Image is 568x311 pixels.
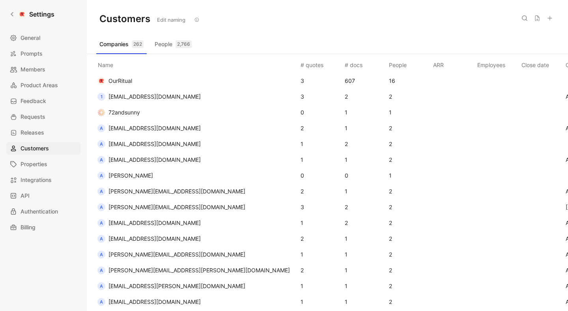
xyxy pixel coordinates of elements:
div: 262 [132,40,144,48]
button: a[PERSON_NAME][EMAIL_ADDRESS][PERSON_NAME][DOMAIN_NAME] [95,264,293,277]
div: a [97,219,105,227]
td: 2 [299,184,343,199]
td: 2 [387,152,432,168]
img: logo [97,109,105,116]
a: Product Areas [6,79,80,92]
span: Authentication [21,207,58,216]
a: Requests [6,111,80,123]
span: [EMAIL_ADDRESS][DOMAIN_NAME] [108,156,201,163]
th: # docs [343,54,387,73]
td: 3 [299,199,343,215]
td: 607 [343,73,387,89]
div: a [97,187,105,195]
td: 1 [387,168,432,184]
div: a [97,266,105,274]
th: # quotes [299,54,343,73]
span: Integrations [21,175,52,185]
span: OurRitual [108,77,132,84]
td: 1 [299,136,343,152]
a: Prompts [6,47,80,60]
td: 2 [387,231,432,247]
td: 1 [343,231,387,247]
td: 2 [387,184,432,199]
th: People [387,54,432,73]
span: [PERSON_NAME][EMAIL_ADDRESS][DOMAIN_NAME] [108,188,245,195]
button: a[PERSON_NAME][EMAIL_ADDRESS][DOMAIN_NAME] [95,185,248,198]
span: [EMAIL_ADDRESS][DOMAIN_NAME] [108,93,201,100]
button: People [151,38,195,51]
a: Settings [6,6,58,22]
span: General [21,33,40,43]
td: 1 [299,215,343,231]
td: 3 [299,73,343,89]
th: Close date [520,54,564,73]
div: a [97,235,105,243]
td: 2 [387,247,432,262]
td: 0 [299,105,343,120]
td: 1 [343,294,387,310]
td: 2 [387,294,432,310]
span: API [21,191,30,200]
td: 2 [387,278,432,294]
span: Feedback [21,96,46,106]
div: a [97,203,105,211]
span: Properties [21,159,47,169]
a: Feedback [6,95,80,107]
a: Billing [6,221,80,234]
span: Requests [21,112,45,122]
button: a[EMAIL_ADDRESS][DOMAIN_NAME] [95,154,204,166]
button: 1[EMAIL_ADDRESS][DOMAIN_NAME] [95,90,204,103]
span: [PERSON_NAME] [108,172,153,179]
td: 2 [299,231,343,247]
div: a [97,251,105,259]
h1: Customers [99,13,150,24]
button: a[PERSON_NAME][EMAIL_ADDRESS][DOMAIN_NAME] [95,201,248,214]
td: 0 [343,168,387,184]
td: 1 [343,262,387,278]
div: a [97,156,105,164]
td: 1 [299,278,343,294]
span: Name [95,62,116,68]
button: a[EMAIL_ADDRESS][DOMAIN_NAME] [95,122,204,135]
a: Properties [6,158,80,170]
td: 1 [299,294,343,310]
td: 1 [343,105,387,120]
td: 1 [343,278,387,294]
h1: Settings [29,9,54,19]
td: 2 [387,120,432,136]
button: a[EMAIL_ADDRESS][DOMAIN_NAME] [95,232,204,245]
span: Releases [21,128,44,137]
button: logo72andsunny [95,106,143,119]
td: 2 [343,136,387,152]
td: 2 [387,89,432,105]
td: 1 [343,247,387,262]
td: 2 [299,262,343,278]
a: General [6,32,80,44]
td: 1 [343,152,387,168]
th: Employees [476,54,520,73]
span: [EMAIL_ADDRESS][DOMAIN_NAME] [108,125,201,131]
td: 16 [387,73,432,89]
span: Billing [21,223,35,232]
td: 1 [299,152,343,168]
a: Customers [6,142,80,155]
a: Members [6,63,80,76]
td: 1 [343,184,387,199]
span: [EMAIL_ADDRESS][DOMAIN_NAME] [108,219,201,226]
span: [PERSON_NAME][EMAIL_ADDRESS][PERSON_NAME][DOMAIN_NAME] [108,267,290,274]
td: 2 [343,215,387,231]
button: a[EMAIL_ADDRESS][DOMAIN_NAME] [95,217,204,229]
th: ARR [432,54,476,73]
span: [PERSON_NAME][EMAIL_ADDRESS][DOMAIN_NAME] [108,204,245,210]
a: Authentication [6,205,80,218]
td: 2 [343,199,387,215]
span: [EMAIL_ADDRESS][DOMAIN_NAME] [108,235,201,242]
button: a[PERSON_NAME][EMAIL_ADDRESS][DOMAIN_NAME] [95,248,248,261]
a: Integrations [6,174,80,186]
span: [EMAIL_ADDRESS][DOMAIN_NAME] [108,298,201,305]
button: a[EMAIL_ADDRESS][PERSON_NAME][DOMAIN_NAME] [95,280,248,292]
a: Releases [6,126,80,139]
td: 1 [387,105,432,120]
button: a[EMAIL_ADDRESS][DOMAIN_NAME] [95,296,204,308]
td: 2 [299,120,343,136]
